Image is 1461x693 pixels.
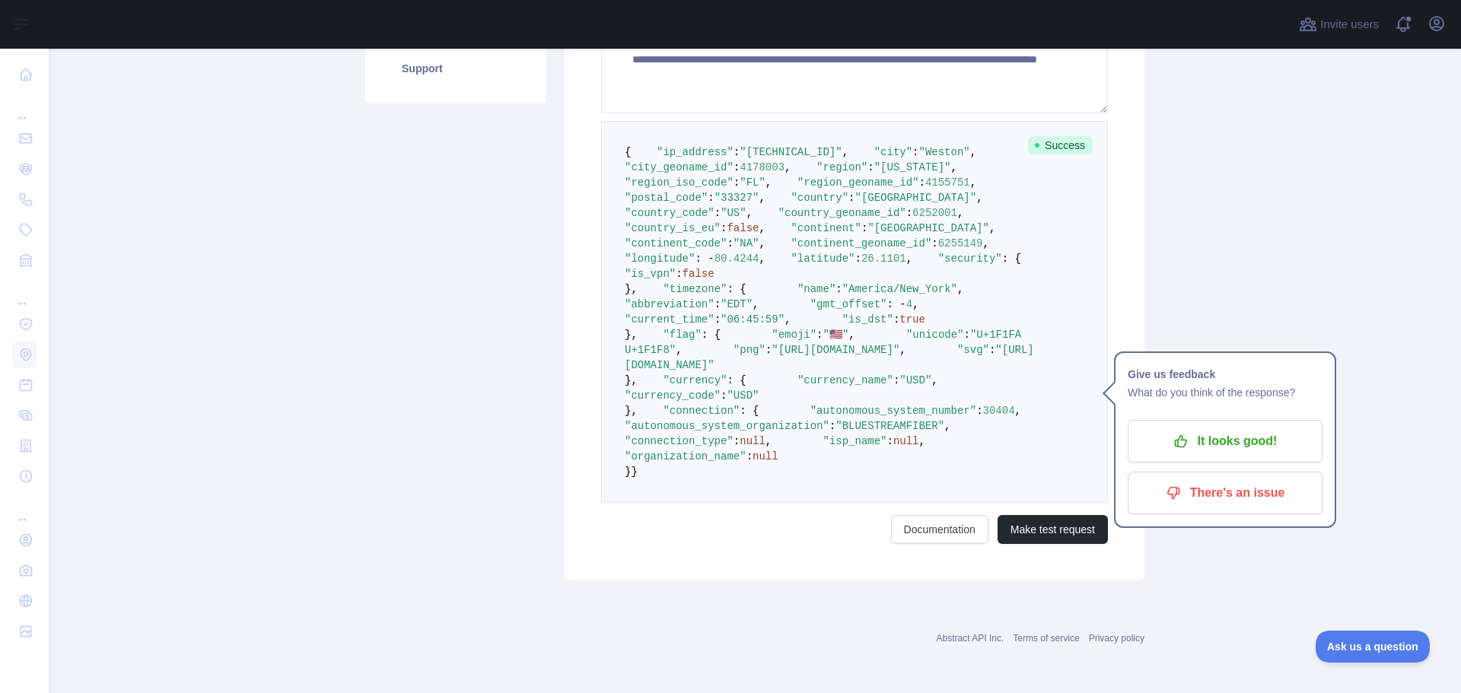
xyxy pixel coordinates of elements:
span: 4178003 [740,161,785,173]
span: Invite users [1320,16,1379,33]
span: "unicode" [906,329,964,341]
span: , [766,435,772,447]
a: Abstract API Inc. [937,633,1004,644]
span: , [983,237,989,250]
span: "USD" [899,374,931,386]
span: "timezone" [663,283,727,295]
p: What do you think of the response? [1128,383,1323,402]
span: "currency_code" [625,389,721,402]
span: : [861,222,867,234]
span: }, [625,329,638,341]
span: , [676,344,682,356]
span: "city" [874,146,912,158]
span: null [893,435,919,447]
span: : [893,374,899,386]
span: "flag" [663,329,701,341]
span: false [727,222,759,234]
span: }, [625,374,638,386]
p: It looks good! [1139,428,1311,454]
span: "region_iso_code" [625,176,734,189]
span: : [715,313,721,326]
span: "country_code" [625,207,715,219]
span: } [625,466,631,478]
span: "continent" [791,222,861,234]
span: : [721,222,727,234]
span: : [848,192,855,204]
span: "[GEOGRAPHIC_DATA]" [855,192,976,204]
span: { [625,146,631,158]
a: Support [384,52,528,85]
button: Make test request [998,515,1108,544]
span: 26.1101 [861,253,906,265]
span: "US" [721,207,746,219]
span: "isp_name" [823,435,886,447]
span: : - [695,253,714,265]
span: 80.4244 [715,253,759,265]
span: "America/New_York" [842,283,957,295]
span: "country_geoname_id" [778,207,906,219]
span: "svg" [957,344,989,356]
button: It looks good! [1128,420,1323,463]
span: , [970,176,976,189]
span: , [989,222,995,234]
span: : [715,207,721,219]
span: : { [740,405,759,417]
span: : [867,161,874,173]
span: , [957,283,963,295]
span: : [746,450,753,463]
button: There's an issue [1128,472,1323,514]
a: Terms of service [1013,633,1079,644]
span: }, [625,405,638,417]
span: : [906,207,912,219]
span: "abbreviation" [625,298,715,310]
span: "region" [816,161,867,173]
p: There's an issue [1139,480,1311,506]
span: : [734,435,740,447]
span: "city_geoname_id" [625,161,734,173]
span: "Weston" [919,146,970,158]
span: : [893,313,899,326]
span: "[US_STATE]" [874,161,951,173]
span: 6252001 [912,207,957,219]
span: , [746,207,753,219]
span: : [734,146,740,158]
span: "NA" [734,237,759,250]
span: : [912,146,918,158]
span: 30404 [983,405,1015,417]
span: Success [1028,136,1093,154]
span: , [753,298,759,310]
span: "organization_name" [625,450,746,463]
span: }, [625,283,638,295]
span: , [842,146,848,158]
span: "autonomous_system_number" [810,405,976,417]
span: : [721,389,727,402]
span: 4 [906,298,912,310]
span: : [829,420,836,432]
span: "FL" [740,176,766,189]
span: "name" [797,283,836,295]
span: "gmt_offset" [810,298,887,310]
span: "longitude" [625,253,695,265]
span: : [766,344,772,356]
span: , [957,207,963,219]
span: null [753,450,778,463]
span: : [964,329,970,341]
span: "06:45:59" [721,313,785,326]
span: "🇺🇸" [823,329,849,341]
span: "currency_name" [797,374,893,386]
span: "ip_address" [657,146,734,158]
span: : [886,435,893,447]
span: "is_dst" [842,313,893,326]
span: "BLUESTREAMFIBER" [836,420,944,432]
iframe: Toggle Customer Support [1316,631,1431,663]
span: "connection" [663,405,740,417]
span: , [919,435,925,447]
span: : [836,283,842,295]
span: , [976,192,982,204]
span: } [631,466,637,478]
span: , [944,420,950,432]
span: , [759,237,765,250]
span: : [855,253,861,265]
span: , [848,329,855,341]
span: "latitude" [791,253,855,265]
